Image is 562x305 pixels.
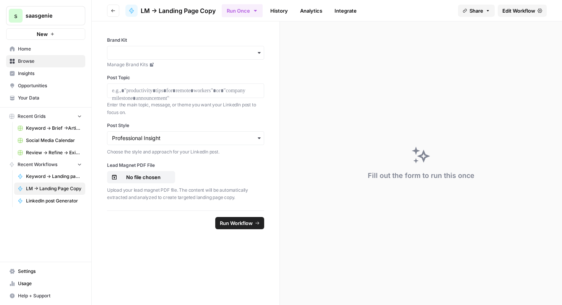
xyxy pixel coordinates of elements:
[6,290,85,302] button: Help + Support
[502,7,535,15] span: Edit Workflow
[18,280,82,287] span: Usage
[26,137,82,144] span: Social Media Calendar
[26,173,82,180] span: Keyword -> Landing page copy
[14,134,85,147] a: Social Media Calendar
[37,30,48,38] span: New
[220,219,253,227] span: Run Workflow
[14,147,85,159] a: Review -> Refine -> Existing Blogs
[6,265,85,277] a: Settings
[6,28,85,40] button: New
[6,111,85,122] button: Recent Grids
[18,268,82,275] span: Settings
[458,5,495,17] button: Share
[6,6,85,25] button: Workspace: saasgenie
[107,162,264,169] label: Lead Magnet PDF File
[26,197,82,204] span: LinkedIn post Generator
[266,5,292,17] a: History
[18,70,82,77] span: Insights
[18,82,82,89] span: Opportunities
[141,6,216,15] span: LM -> Landing Page Copy
[18,161,57,168] span: Recent Workflows
[107,74,264,81] label: Post Topic
[498,5,547,17] a: Edit Workflow
[26,12,72,20] span: saasgenie
[222,4,263,17] button: Run Once
[107,37,264,44] label: Brand Kit
[26,185,82,192] span: LM -> Landing Page Copy
[107,148,264,156] p: Choose the style and approach for your LinkedIn post.
[14,170,85,183] a: Keyword -> Landing page copy
[6,55,85,67] a: Browse
[14,195,85,207] a: LinkedIn post Generator
[6,43,85,55] a: Home
[18,292,82,299] span: Help + Support
[6,67,85,80] a: Insights
[107,171,175,183] button: No file chosen
[18,46,82,52] span: Home
[107,101,264,116] p: Enter the main topic, message, or theme you want your LinkedIn post to focus on.
[125,5,216,17] a: LM -> Landing Page Copy
[107,61,264,68] a: Manage Brand Kits
[14,11,17,20] span: s
[6,92,85,104] a: Your Data
[107,122,264,129] label: Post Style
[112,134,259,142] input: Professional Insight
[107,186,264,201] p: Upload your lead magnet PDF file. The content will be automatically extracted and analyzed to cre...
[119,173,168,181] p: No file chosen
[6,80,85,92] a: Opportunities
[6,159,85,170] button: Recent Workflows
[14,183,85,195] a: LM -> Landing Page Copy
[296,5,327,17] a: Analytics
[18,95,82,101] span: Your Data
[215,217,264,229] button: Run Workflow
[6,277,85,290] a: Usage
[368,170,474,181] div: Fill out the form to run this once
[26,125,82,132] span: Keyword -> Brief ->Article
[14,122,85,134] a: Keyword -> Brief ->Article
[18,58,82,65] span: Browse
[330,5,361,17] a: Integrate
[469,7,483,15] span: Share
[26,149,82,156] span: Review -> Refine -> Existing Blogs
[18,113,45,120] span: Recent Grids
